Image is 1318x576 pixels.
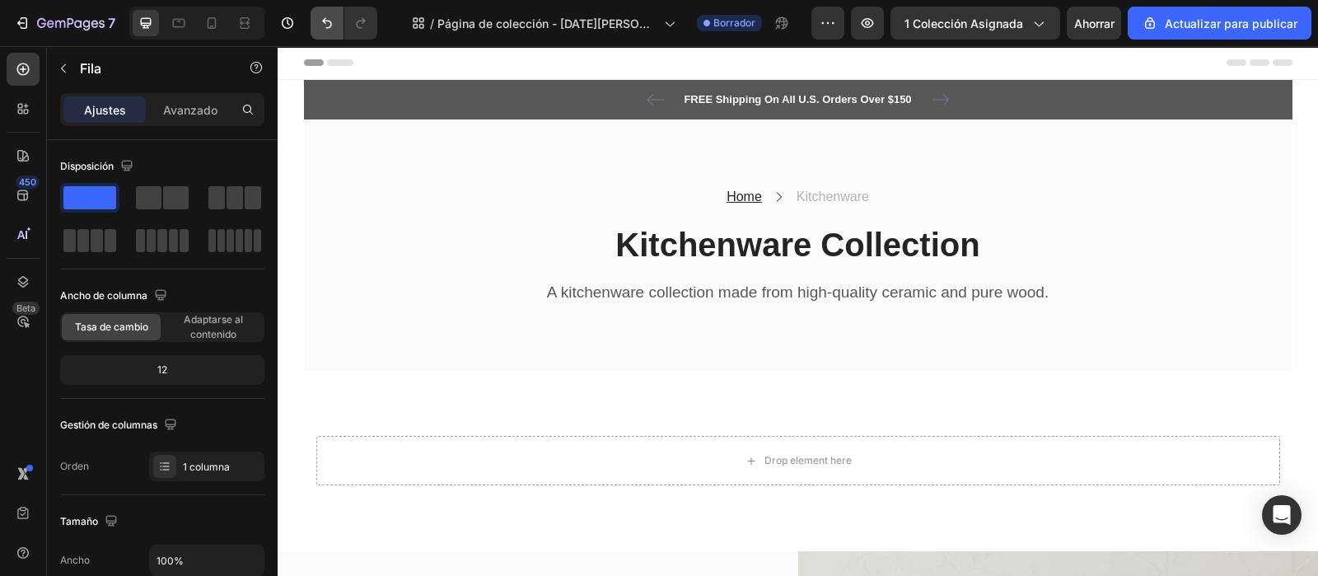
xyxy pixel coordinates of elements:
[80,60,101,77] font: Fila
[84,103,126,117] font: Ajustes
[40,177,1001,220] p: Kitchenware Collection
[16,302,35,314] font: Beta
[519,141,591,161] p: Kitchenware
[430,16,434,30] font: /
[1165,16,1297,30] font: Actualizar para publicar
[19,176,36,188] font: 450
[1074,16,1115,30] font: Ahorrar
[40,236,1001,257] p: A kitchenware collection made from high-quality ceramic and pure wood.
[183,461,230,473] font: 1 columna
[150,546,264,575] input: Auto
[713,16,755,29] font: Borrador
[60,554,90,566] font: Ancho
[1067,7,1121,40] button: Ahorrar
[80,59,220,78] p: Fila
[311,7,377,40] div: Deshacer/Rehacer
[1128,7,1311,40] button: Actualizar para publicar
[890,7,1060,40] button: 1 colección asignada
[163,103,217,117] font: Avanzado
[904,16,1023,30] font: 1 colección asignada
[60,419,157,431] font: Gestión de columnas
[278,46,1318,576] iframe: Área de diseño
[1262,495,1302,535] div: Abrir Intercom Messenger
[60,460,89,472] font: Orden
[7,7,123,40] button: 7
[437,16,653,48] font: Página de colección - [DATE][PERSON_NAME] 14:26:26
[449,143,484,157] a: Home
[157,363,167,376] font: 12
[184,313,243,340] font: Adaptarse al contenido
[60,289,147,302] font: Ancho de columna
[60,160,114,172] font: Disposición
[60,515,98,527] font: Tamaño
[75,321,148,333] font: Tasa de cambio
[487,408,574,421] div: Drop element here
[108,15,115,31] font: 7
